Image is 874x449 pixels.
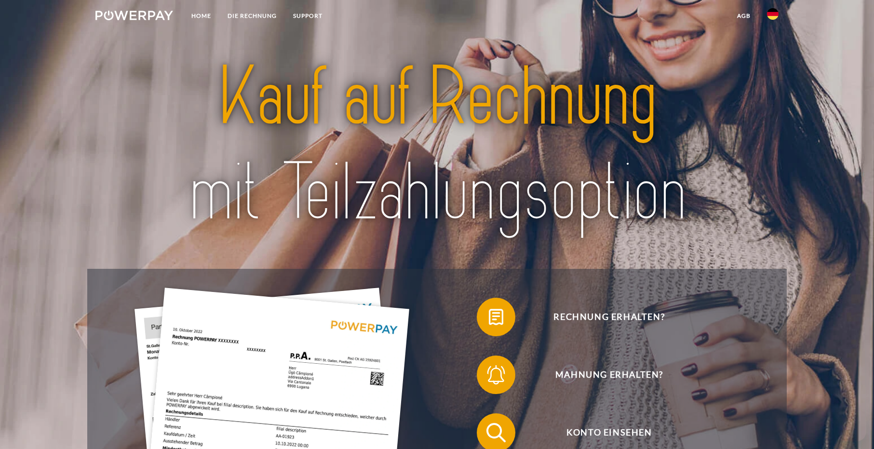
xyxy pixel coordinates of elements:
img: logo-powerpay-white.svg [95,11,173,20]
img: qb_search.svg [484,421,508,445]
img: qb_bell.svg [484,363,508,387]
button: Rechnung erhalten? [477,298,727,336]
a: agb [729,7,759,25]
img: de [767,8,779,20]
span: Rechnung erhalten? [491,298,727,336]
img: title-powerpay_de.svg [129,45,745,245]
iframe: Schaltfläche zum Öffnen des Messaging-Fensters [835,410,866,441]
a: SUPPORT [285,7,331,25]
button: Mahnung erhalten? [477,356,727,394]
img: qb_bill.svg [484,305,508,329]
span: Mahnung erhalten? [491,356,727,394]
a: DIE RECHNUNG [219,7,285,25]
a: Home [183,7,219,25]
